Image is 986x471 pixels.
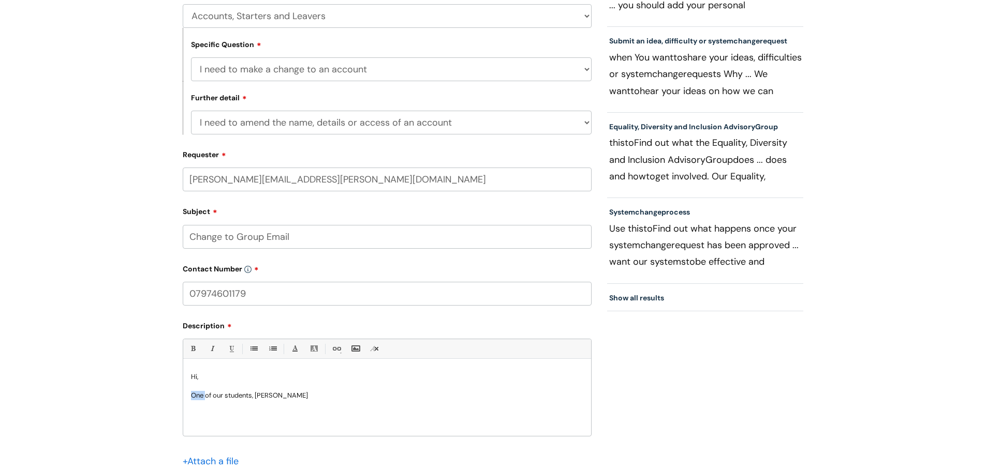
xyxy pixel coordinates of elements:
span: Group [755,122,778,131]
a: Submit an idea, difficulty or systemchangerequest [609,36,787,45]
a: Show all results [609,293,664,302]
a: Back Color [307,342,320,355]
a: Italic (Ctrl-I) [205,342,218,355]
span: + [183,455,187,467]
img: info-icon.svg [244,266,252,273]
span: to [673,51,683,64]
span: to [630,85,640,97]
span: change [652,68,683,80]
label: Requester [183,147,592,159]
span: change [733,36,760,45]
a: Equality, Diversity and Inclusion AdvisoryGroup [609,122,778,131]
span: to [646,170,655,183]
p: when You want share your ideas, difficulties or system requests Why ... We want hear your ideas o... [609,49,802,99]
a: Underline(Ctrl-U) [225,342,238,355]
span: Group [705,154,733,166]
label: Subject [183,204,592,216]
span: change [640,239,671,251]
p: this Find out what the Equality, Diversity and Inclusion Advisory does ... does and how get invol... [609,134,802,184]
span: change [635,207,661,217]
a: Systemchangeprocess [609,207,690,217]
p: One of our students, [PERSON_NAME] [191,391,583,400]
label: Description [183,318,592,330]
label: Contact Number [183,261,592,274]
div: Attach a file [183,453,245,469]
a: Remove formatting (Ctrl-\) [368,342,381,355]
a: Bold (Ctrl-B) [186,342,199,355]
span: to [625,136,634,149]
a: Insert Image... [349,342,362,355]
label: Specific Question [191,39,261,49]
p: Hi, [191,372,583,382]
p: Use this Find out what happens once your system request has been approved ... want our systems be... [609,220,802,270]
a: • Unordered List (Ctrl-Shift-7) [247,342,260,355]
input: Email [183,168,592,191]
span: to [643,222,653,235]
a: 1. Ordered List (Ctrl-Shift-8) [266,342,279,355]
label: Further detail [191,92,247,102]
a: Font Color [288,342,301,355]
span: to [686,255,695,268]
a: Link [330,342,343,355]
